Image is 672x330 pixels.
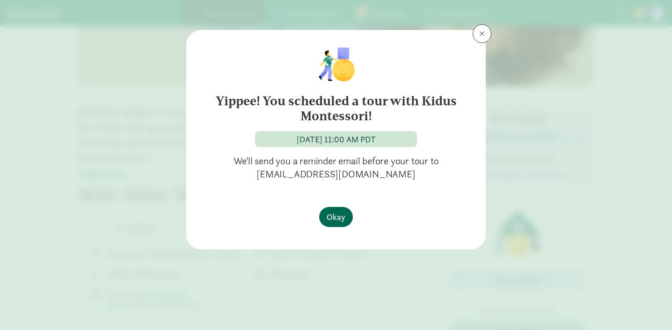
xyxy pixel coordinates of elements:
[201,154,471,181] p: We'll send you a reminder email before your tour to [EMAIL_ADDRESS][DOMAIN_NAME]
[327,211,345,223] span: Okay
[205,94,467,124] h6: Yippee! You scheduled a tour with Kidus Montessori!
[313,45,359,82] img: illustration-child1.png
[319,207,353,227] button: Okay
[297,133,376,146] div: [DATE] 11:00 AM PDT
